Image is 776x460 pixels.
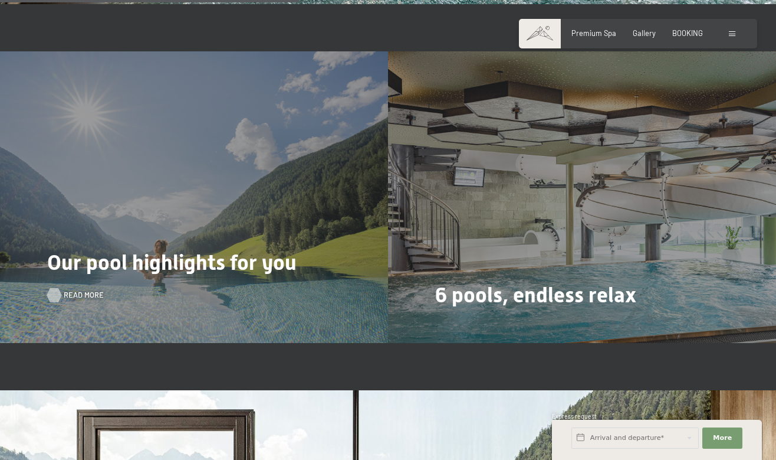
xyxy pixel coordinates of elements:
[672,28,703,38] a: BOOKING
[64,290,104,301] span: Read more
[552,413,597,420] span: Express request
[713,433,732,443] span: More
[571,28,616,38] a: Premium Spa
[633,28,656,38] a: Gallery
[702,428,742,449] button: More
[47,250,297,275] span: Our pool highlights for you
[435,283,636,308] span: 6 pools, endless relax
